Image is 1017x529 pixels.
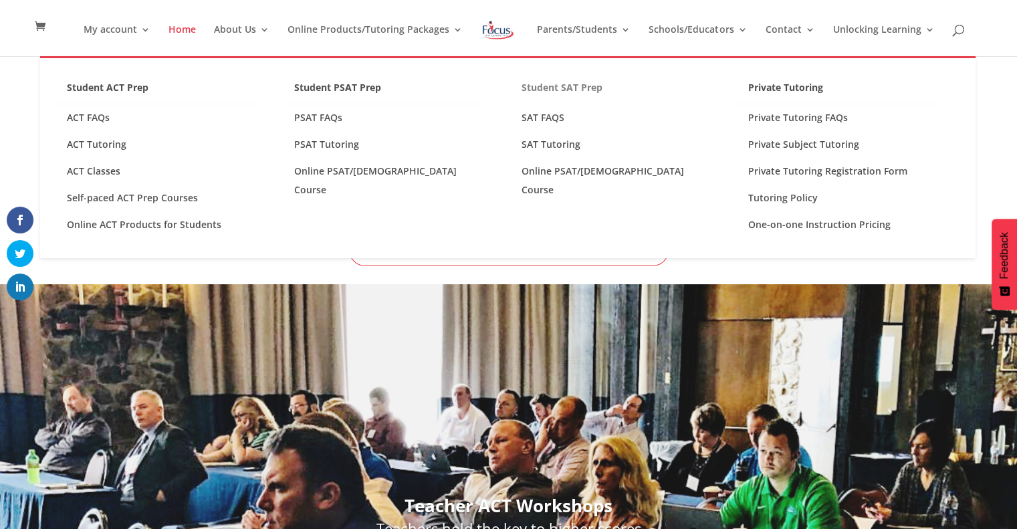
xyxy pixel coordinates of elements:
[508,104,713,131] a: SAT FAQS
[288,25,463,56] a: Online Products/Tutoring Packages
[281,158,485,203] a: Online PSAT/[DEMOGRAPHIC_DATA] Course
[508,131,713,158] a: SAT Tutoring
[481,18,516,42] img: Focus on Learning
[765,25,814,56] a: Contact
[735,211,939,238] a: One-on-one Instruction Pricing
[735,104,939,131] a: Private Tutoring FAQs
[508,158,713,203] a: Online PSAT/[DEMOGRAPHIC_DATA] Course
[735,78,939,104] a: Private Tutoring
[832,25,934,56] a: Unlocking Learning
[508,78,713,104] a: Student SAT Prep
[735,131,939,158] a: Private Subject Tutoring
[992,219,1017,310] button: Feedback - Show survey
[214,25,269,56] a: About Us
[53,185,258,211] a: Self-paced ACT Prep Courses
[53,131,258,158] a: ACT Tutoring
[537,25,631,56] a: Parents/Students
[53,104,258,131] a: ACT FAQs
[53,78,258,104] a: Student ACT Prep
[53,211,258,238] a: Online ACT Products for Students
[168,25,196,56] a: Home
[53,158,258,185] a: ACT Classes
[405,494,612,518] strong: Teacher ACT Workshops
[281,131,485,158] a: PSAT Tutoring
[735,185,939,211] a: Tutoring Policy
[649,25,747,56] a: Schools/Educators
[281,78,485,104] a: Student PSAT Prep
[998,232,1010,279] span: Feedback
[281,104,485,131] a: PSAT FAQs
[735,158,939,185] a: Private Tutoring Registration Form
[84,25,150,56] a: My account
